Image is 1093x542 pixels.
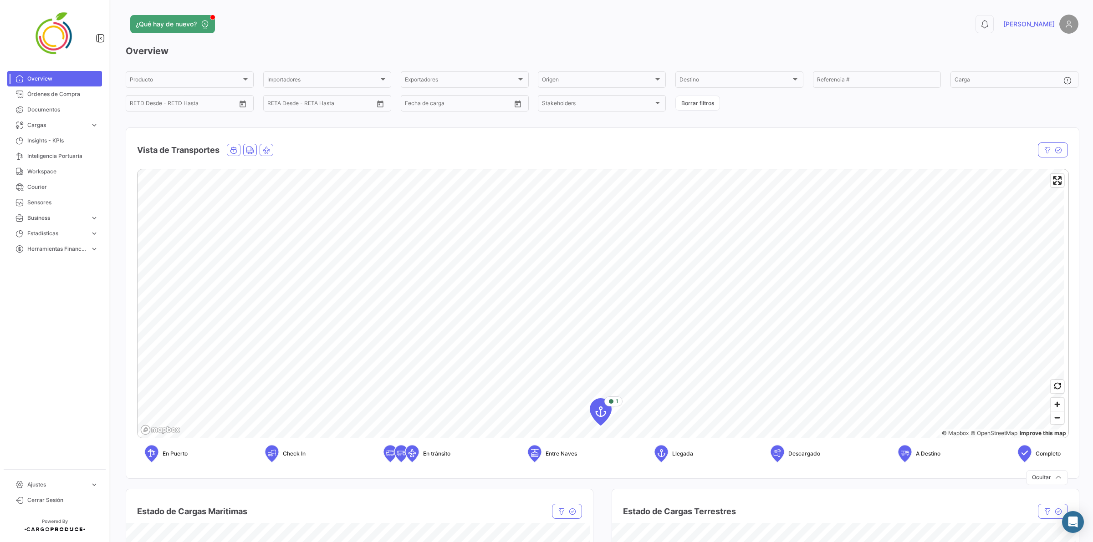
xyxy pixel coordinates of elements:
button: Land [244,144,256,156]
span: expand_more [90,481,98,489]
button: Borrar filtros [675,96,720,111]
a: Overview [7,71,102,86]
span: Importadores [267,78,379,84]
a: Courier [7,179,102,195]
h4: Estado de Cargas Maritimas [137,505,247,518]
h4: Vista de Transportes [137,144,220,157]
input: Desde [405,101,421,108]
a: OpenStreetMap [970,430,1017,436]
span: Órdenes de Compra [27,90,98,98]
button: Air [260,144,273,156]
span: expand_more [90,245,98,253]
button: Enter fullscreen [1051,174,1064,187]
span: Cerrar Sesión [27,496,98,504]
span: Business [27,214,87,222]
button: Ocultar [1026,470,1068,485]
span: Courier [27,183,98,191]
button: Open calendar [511,97,525,111]
a: Map feedback [1020,430,1066,436]
span: expand_more [90,214,98,222]
span: Completo [1036,450,1061,458]
button: Open calendar [236,97,250,111]
span: Documentos [27,106,98,114]
input: Desde [130,101,146,108]
span: [PERSON_NAME] [1003,20,1055,29]
a: Insights - KPIs [7,133,102,148]
input: Hasta [428,101,479,108]
input: Hasta [153,101,204,108]
span: Entre Naves [546,450,577,458]
a: Mapbox [942,430,969,436]
span: Descargado [788,450,820,458]
span: Exportadores [405,78,516,84]
input: Desde [267,101,284,108]
a: Sensores [7,195,102,210]
img: placeholder-user.png [1059,15,1078,34]
canvas: Map [138,169,1064,439]
span: Producto [130,78,241,84]
span: expand_more [90,229,98,238]
span: Ajustes [27,481,87,489]
a: Documentos [7,102,102,117]
span: Check In [283,450,306,458]
button: Zoom in [1051,398,1064,411]
span: Insights - KPIs [27,137,98,145]
span: 1 [616,397,618,405]
button: Zoom out [1051,411,1064,424]
span: Cargas [27,121,87,129]
button: Open calendar [373,97,387,111]
span: A Destino [916,450,940,458]
span: En tránsito [423,450,450,458]
span: Origen [542,78,654,84]
input: Hasta [290,101,341,108]
img: 4ff2da5d-257b-45de-b8a4-5752211a35e0.png [32,11,77,56]
button: ¿Qué hay de nuevo? [130,15,215,33]
button: Ocean [227,144,240,156]
span: Sensores [27,198,98,207]
div: Map marker [590,398,612,425]
span: Zoom out [1051,411,1064,424]
span: Destino [679,78,791,84]
span: Stakeholders [542,101,654,108]
span: Estadísticas [27,229,87,238]
h4: Estado de Cargas Terrestres [623,505,736,518]
span: Overview [27,75,98,83]
a: Workspace [7,164,102,179]
a: Mapbox logo [140,425,180,435]
h3: Overview [126,45,1078,57]
a: Inteligencia Portuaria [7,148,102,164]
span: Herramientas Financieras [27,245,87,253]
span: Inteligencia Portuaria [27,152,98,160]
a: Órdenes de Compra [7,86,102,102]
div: Abrir Intercom Messenger [1062,511,1084,533]
span: En Puerto [163,450,188,458]
span: Llegada [672,450,693,458]
span: ¿Qué hay de nuevo? [136,20,197,29]
span: expand_more [90,121,98,129]
span: Workspace [27,167,98,176]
